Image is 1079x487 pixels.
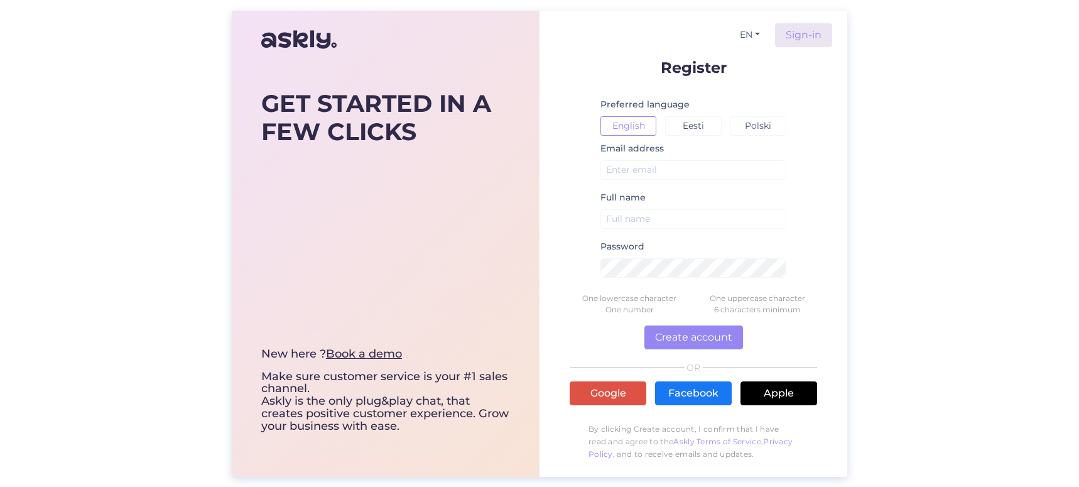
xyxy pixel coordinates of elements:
a: Askly Terms of Service [673,437,761,446]
div: One uppercase character [693,293,821,304]
p: Register [570,60,817,75]
a: Facebook [655,381,732,405]
a: Apple [740,381,817,405]
a: Google [570,381,646,405]
button: Eesti [665,116,721,136]
label: Preferred language [600,98,690,111]
img: Askly [261,25,337,55]
button: English [600,116,656,136]
div: GET STARTED IN A FEW CLICKS [261,89,510,146]
label: Password [600,240,644,253]
div: 6 characters minimum [693,304,821,315]
button: Polski [730,116,786,136]
a: Book a demo [326,347,402,361]
input: Enter email [600,160,786,180]
a: Sign-in [775,23,832,47]
button: EN [735,26,765,44]
div: Make sure customer service is your #1 sales channel. Askly is the only plug&play chat, that creat... [261,348,510,433]
span: OR [685,363,703,372]
div: One number [565,304,693,315]
label: Full name [600,191,646,204]
div: New here ? [261,348,510,361]
div: One lowercase character [565,293,693,304]
p: By clicking Create account, I confirm that I have read and agree to the , , and to receive emails... [570,417,817,467]
label: Email address [600,142,664,155]
input: Full name [600,209,786,229]
a: Privacy Policy [588,437,793,459]
button: Create account [644,326,743,349]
